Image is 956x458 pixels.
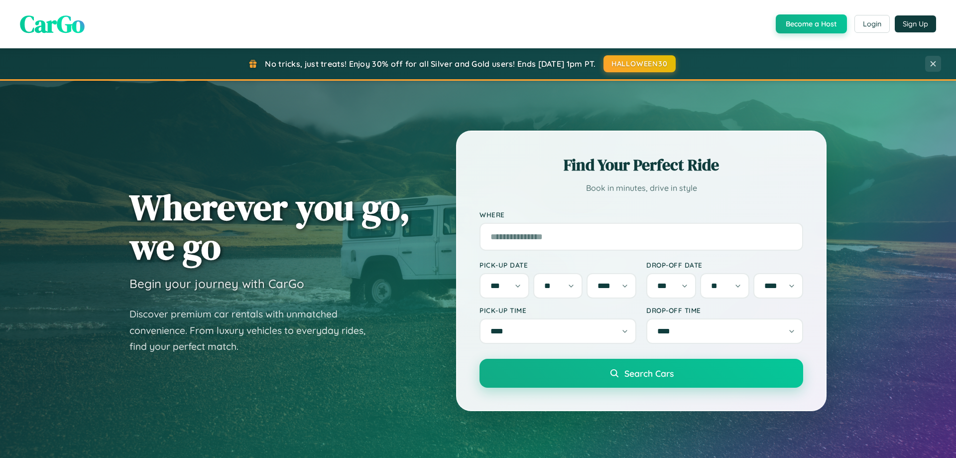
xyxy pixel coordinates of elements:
[895,15,936,32] button: Sign Up
[854,15,890,33] button: Login
[479,261,636,269] label: Pick-up Date
[776,14,847,33] button: Become a Host
[646,261,803,269] label: Drop-off Date
[479,181,803,195] p: Book in minutes, drive in style
[479,154,803,176] h2: Find Your Perfect Ride
[479,210,803,219] label: Where
[265,59,596,69] span: No tricks, just treats! Enjoy 30% off for all Silver and Gold users! Ends [DATE] 1pm PT.
[479,306,636,314] label: Pick-up Time
[624,368,674,379] span: Search Cars
[129,187,410,266] h1: Wherever you go, we go
[129,276,304,291] h3: Begin your journey with CarGo
[479,359,803,388] button: Search Cars
[129,306,378,355] p: Discover premium car rentals with unmatched convenience. From luxury vehicles to everyday rides, ...
[646,306,803,314] label: Drop-off Time
[20,7,85,40] span: CarGo
[603,55,676,72] button: HALLOWEEN30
